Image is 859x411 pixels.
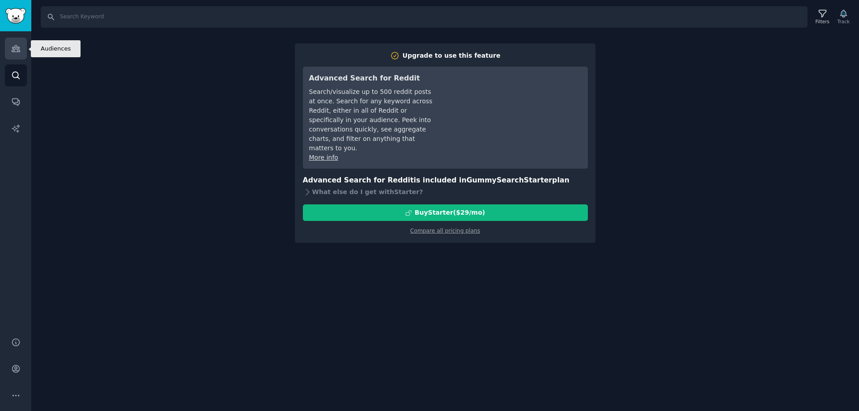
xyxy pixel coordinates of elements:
[303,175,588,186] h3: Advanced Search for Reddit is included in plan
[403,51,501,60] div: Upgrade to use this feature
[309,73,435,84] h3: Advanced Search for Reddit
[309,154,338,161] a: More info
[41,6,808,28] input: Search Keyword
[447,73,582,140] iframe: YouTube video player
[410,228,480,234] a: Compare all pricing plans
[303,186,588,198] div: What else do I get with Starter ?
[467,176,552,184] span: GummySearch Starter
[5,8,26,24] img: GummySearch logo
[309,87,435,153] div: Search/visualize up to 500 reddit posts at once. Search for any keyword across Reddit, either in ...
[816,18,829,25] div: Filters
[415,208,485,217] div: Buy Starter ($ 29 /mo )
[303,204,588,221] button: BuyStarter($29/mo)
